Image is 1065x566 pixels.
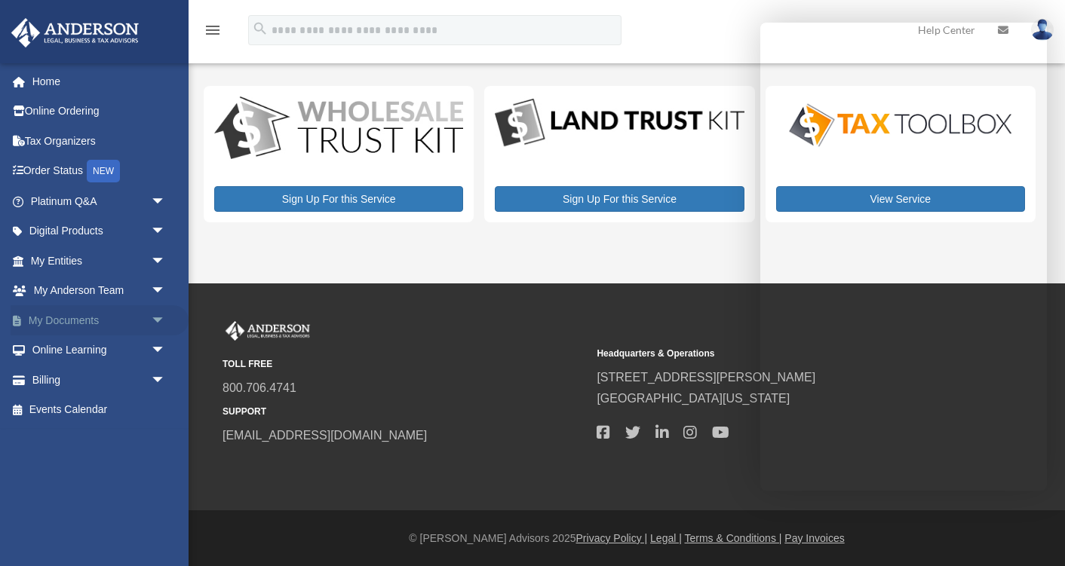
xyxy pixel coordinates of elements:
a: Legal | [650,532,682,544]
a: Tax Organizers [11,126,189,156]
img: LandTrust_lgo-1.jpg [495,96,744,150]
small: TOLL FREE [223,356,586,372]
a: My Documentsarrow_drop_down [11,305,189,335]
a: Home [11,66,189,96]
a: Digital Productsarrow_drop_down [11,216,181,246]
a: Sign Up For this Service [495,186,744,212]
a: menu [204,26,222,39]
a: Sign Up For this Service [214,186,463,212]
small: Headquarters & Operations [597,346,960,362]
a: Billingarrow_drop_down [11,365,189,395]
img: Anderson Advisors Platinum Portal [223,321,313,341]
i: menu [204,21,222,39]
small: SUPPORT [223,404,586,420]
span: arrow_drop_down [151,186,181,217]
a: My Entitiesarrow_drop_down [11,246,189,276]
span: arrow_drop_down [151,216,181,247]
a: Online Ordering [11,96,189,127]
div: NEW [87,160,120,182]
span: arrow_drop_down [151,365,181,396]
a: 800.706.4741 [223,381,296,394]
a: [STREET_ADDRESS][PERSON_NAME] [597,371,815,384]
a: Terms & Conditions | [685,532,782,544]
a: [EMAIL_ADDRESS][DOMAIN_NAME] [223,429,427,442]
a: Events Calendar [11,395,189,425]
a: [GEOGRAPHIC_DATA][US_STATE] [597,392,790,405]
div: © [PERSON_NAME] Advisors 2025 [189,529,1065,548]
span: arrow_drop_down [151,276,181,307]
a: Platinum Q&Aarrow_drop_down [11,186,189,216]
a: Order StatusNEW [11,156,189,187]
span: arrow_drop_down [151,305,181,336]
img: WS-Trust-Kit-lgo-1.jpg [214,96,463,162]
a: Online Learningarrow_drop_down [11,335,189,366]
a: Pay Invoices [784,532,844,544]
a: My Anderson Teamarrow_drop_down [11,276,189,306]
span: arrow_drop_down [151,335,181,366]
i: search [252,20,269,37]
img: Anderson Advisors Platinum Portal [7,18,143,47]
iframe: Chat Window [760,23,1047,491]
span: arrow_drop_down [151,246,181,277]
img: User Pic [1031,19,1054,41]
a: Privacy Policy | [576,532,648,544]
